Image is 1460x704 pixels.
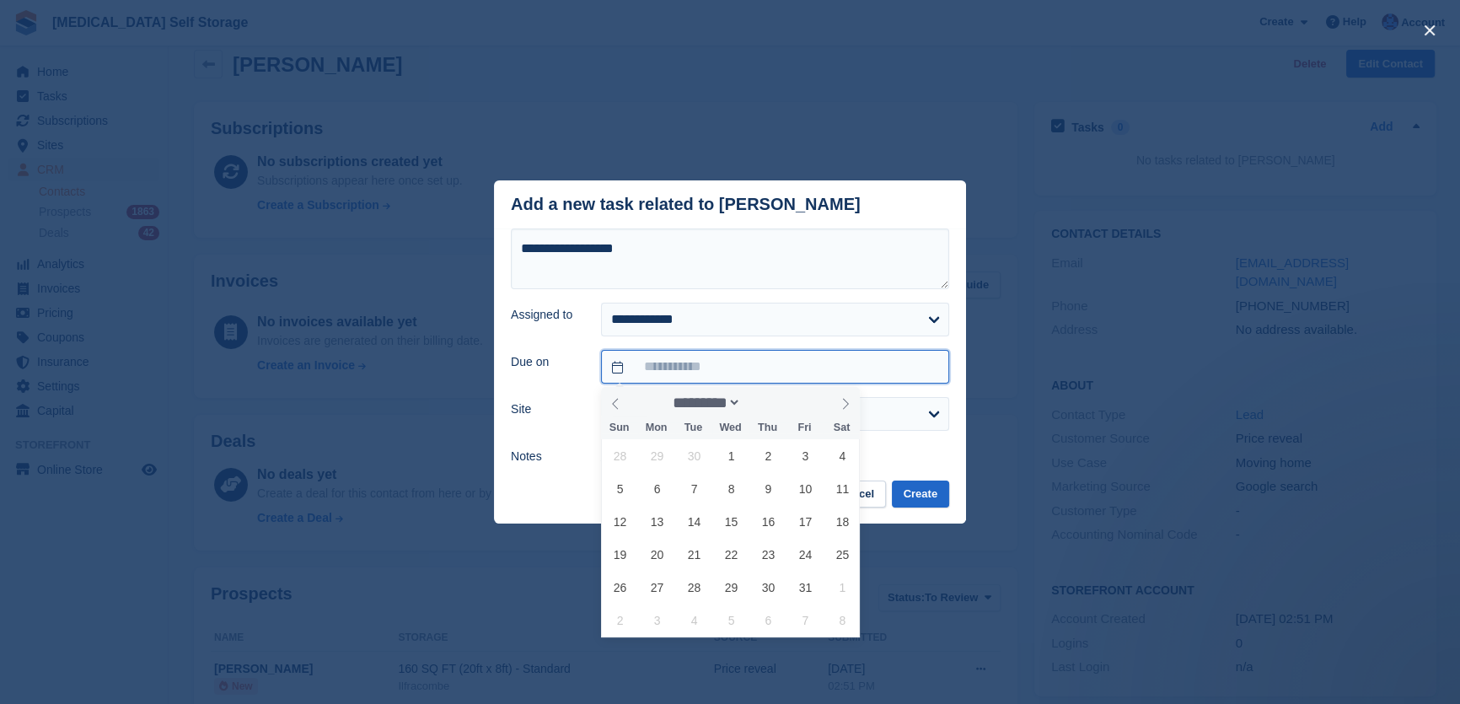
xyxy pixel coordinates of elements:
span: September 29, 2025 [641,439,674,472]
span: October 5, 2025 [604,472,636,505]
button: close [1416,17,1443,44]
span: October 17, 2025 [789,505,822,538]
span: October 2, 2025 [752,439,785,472]
span: October 30, 2025 [752,571,785,604]
span: October 11, 2025 [826,472,859,505]
span: October 31, 2025 [789,571,822,604]
span: November 1, 2025 [826,571,859,604]
span: October 3, 2025 [789,439,822,472]
label: Notes [511,448,581,465]
span: October 23, 2025 [752,538,785,571]
span: October 25, 2025 [826,538,859,571]
span: October 19, 2025 [604,538,636,571]
span: Sun [601,422,638,433]
span: October 13, 2025 [641,505,674,538]
span: October 15, 2025 [715,505,748,538]
span: October 9, 2025 [752,472,785,505]
span: October 7, 2025 [678,472,711,505]
span: Mon [638,422,675,433]
label: Due on [511,353,581,371]
span: Thu [749,422,786,433]
span: October 16, 2025 [752,505,785,538]
span: November 7, 2025 [789,604,822,637]
span: November 2, 2025 [604,604,636,637]
span: October 6, 2025 [641,472,674,505]
span: October 1, 2025 [715,439,748,472]
button: Create [892,481,949,508]
span: November 4, 2025 [678,604,711,637]
div: Add a new task related to [PERSON_NAME] [511,195,861,214]
span: Tue [675,422,712,433]
span: September 28, 2025 [604,439,636,472]
span: November 5, 2025 [715,604,748,637]
input: Year [741,394,794,411]
label: Assigned to [511,306,581,324]
span: September 30, 2025 [678,439,711,472]
span: October 4, 2025 [826,439,859,472]
span: October 20, 2025 [641,538,674,571]
span: October 21, 2025 [678,538,711,571]
span: Fri [786,422,823,433]
span: October 27, 2025 [641,571,674,604]
span: November 8, 2025 [826,604,859,637]
span: October 12, 2025 [604,505,636,538]
span: October 28, 2025 [678,571,711,604]
span: Wed [712,422,749,433]
span: October 14, 2025 [678,505,711,538]
span: October 18, 2025 [826,505,859,538]
span: October 10, 2025 [789,472,822,505]
span: November 3, 2025 [641,604,674,637]
span: October 22, 2025 [715,538,748,571]
select: Month [667,394,741,411]
span: Sat [823,422,860,433]
label: Site [511,400,581,418]
span: October 24, 2025 [789,538,822,571]
span: October 26, 2025 [604,571,636,604]
span: November 6, 2025 [752,604,785,637]
span: October 29, 2025 [715,571,748,604]
span: October 8, 2025 [715,472,748,505]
